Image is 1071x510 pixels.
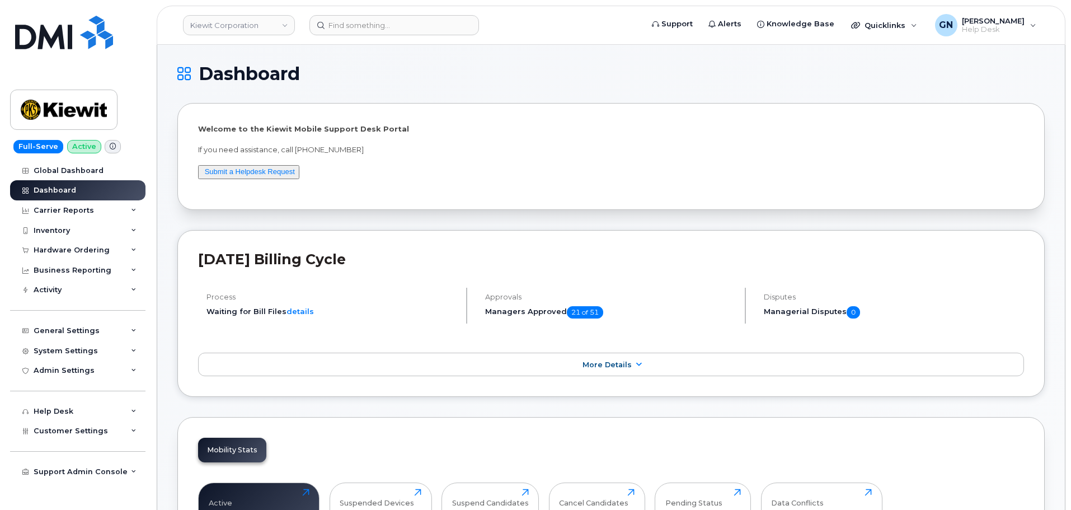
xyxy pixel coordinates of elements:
span: 0 [847,306,860,319]
li: Waiting for Bill Files [206,306,457,317]
h4: Disputes [764,293,1024,301]
div: Data Conflicts [771,489,824,507]
button: Submit a Helpdesk Request [198,165,299,179]
div: Suspended Devices [340,489,414,507]
div: Active [209,489,232,507]
span: Dashboard [199,65,300,82]
a: details [286,307,314,316]
span: 21 of 51 [567,306,603,319]
p: If you need assistance, call [PHONE_NUMBER] [198,144,1024,155]
h5: Managerial Disputes [764,306,1024,319]
iframe: Messenger Launcher [1022,461,1063,502]
p: Welcome to the Kiewit Mobile Support Desk Portal [198,124,1024,134]
h2: [DATE] Billing Cycle [198,251,1024,268]
h4: Process [206,293,457,301]
h4: Approvals [485,293,735,301]
span: More Details [583,361,632,369]
a: Submit a Helpdesk Request [205,167,295,176]
div: Cancel Candidates [559,489,628,507]
div: Suspend Candidates [452,489,529,507]
div: Pending Status [665,489,722,507]
h5: Managers Approved [485,306,735,319]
